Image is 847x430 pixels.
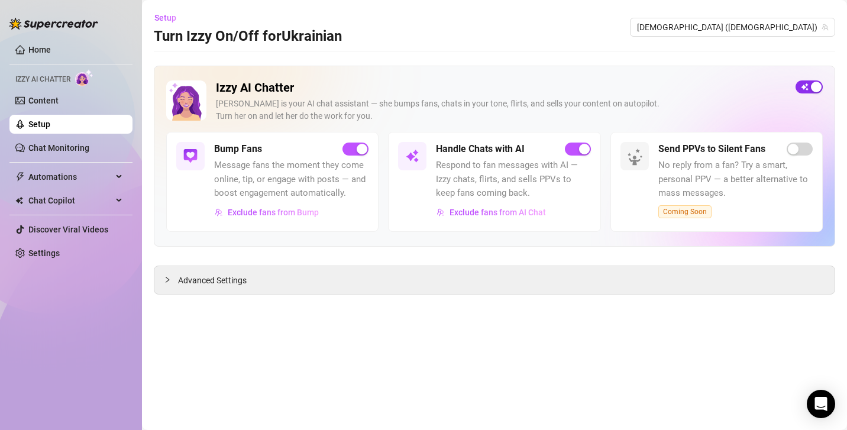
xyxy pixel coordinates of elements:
button: Exclude fans from Bump [214,203,319,222]
span: Automations [28,167,112,186]
img: Izzy AI Chatter [166,80,206,121]
span: collapsed [164,276,171,283]
span: thunderbolt [15,172,25,182]
span: No reply from a fan? Try a smart, personal PPV — a better alternative to mass messages. [658,159,813,201]
h5: Send PPVs to Silent Fans [658,142,765,156]
img: logo-BBDzfeDw.svg [9,18,98,30]
a: Chat Monitoring [28,143,89,153]
img: svg%3e [183,149,198,163]
img: silent-fans-ppv-o-N6Mmdf.svg [627,148,646,167]
div: Open Intercom Messenger [807,390,835,418]
div: collapsed [164,273,178,286]
a: Setup [28,119,50,129]
h2: Izzy AI Chatter [216,80,786,95]
a: Settings [28,248,60,258]
span: Chat Copilot [28,191,112,210]
span: Ukrainian (ukrainianmodel) [637,18,828,36]
a: Home [28,45,51,54]
img: Chat Copilot [15,196,23,205]
button: Exclude fans from AI Chat [436,203,547,222]
span: Setup [154,13,176,22]
span: team [822,24,829,31]
img: AI Chatter [75,69,93,86]
a: Content [28,96,59,105]
div: [PERSON_NAME] is your AI chat assistant — she bumps fans, chats in your tone, flirts, and sells y... [216,98,786,122]
span: Izzy AI Chatter [15,74,70,85]
h5: Bump Fans [214,142,262,156]
span: Respond to fan messages with AI — Izzy chats, flirts, and sells PPVs to keep fans coming back. [436,159,590,201]
span: Coming Soon [658,205,712,218]
span: Exclude fans from AI Chat [450,208,546,217]
h5: Handle Chats with AI [436,142,525,156]
h3: Turn Izzy On/Off for Ukrainian [154,27,342,46]
img: svg%3e [437,208,445,216]
img: svg%3e [215,208,223,216]
a: Discover Viral Videos [28,225,108,234]
span: Message fans the moment they come online, tip, or engage with posts — and boost engagement automa... [214,159,368,201]
span: Advanced Settings [178,274,247,287]
span: Exclude fans from Bump [228,208,319,217]
img: svg%3e [405,149,419,163]
button: Setup [154,8,186,27]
